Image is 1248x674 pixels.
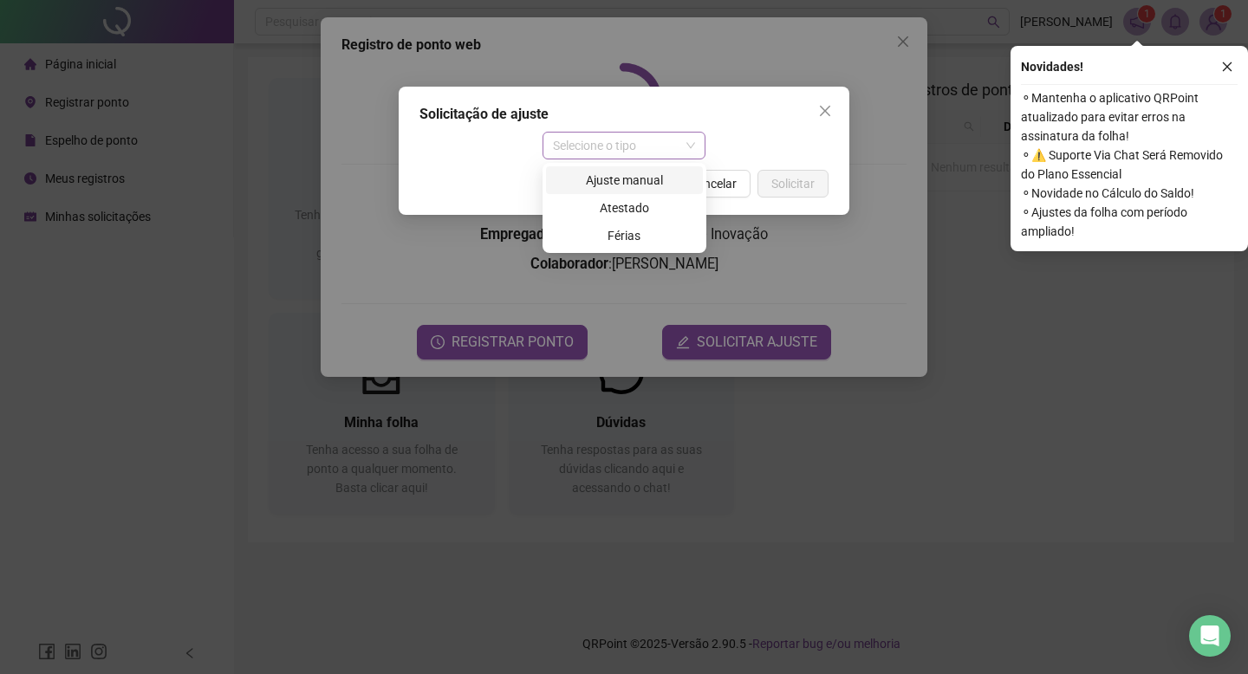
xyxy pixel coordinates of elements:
div: Atestado [556,198,692,217]
span: Cancelar [689,174,737,193]
div: Open Intercom Messenger [1189,615,1231,657]
span: ⚬ ⚠️ Suporte Via Chat Será Removido do Plano Essencial [1021,146,1238,184]
div: Férias [556,226,692,245]
button: Solicitar [757,170,829,198]
span: ⚬ Novidade no Cálculo do Saldo! [1021,184,1238,203]
span: close [1221,61,1233,73]
span: close [818,104,832,118]
div: Solicitação de ajuste [419,104,829,125]
div: Ajuste manual [556,171,692,190]
button: Cancelar [675,170,751,198]
button: Close [811,97,839,125]
span: ⚬ Mantenha o aplicativo QRPoint atualizado para evitar erros na assinatura da folha! [1021,88,1238,146]
span: ⚬ Ajustes da folha com período ampliado! [1021,203,1238,241]
div: Atestado [546,194,703,222]
span: Selecione o tipo [553,133,696,159]
div: Ajuste manual [546,166,703,194]
div: Férias [546,222,703,250]
span: Novidades ! [1021,57,1083,76]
